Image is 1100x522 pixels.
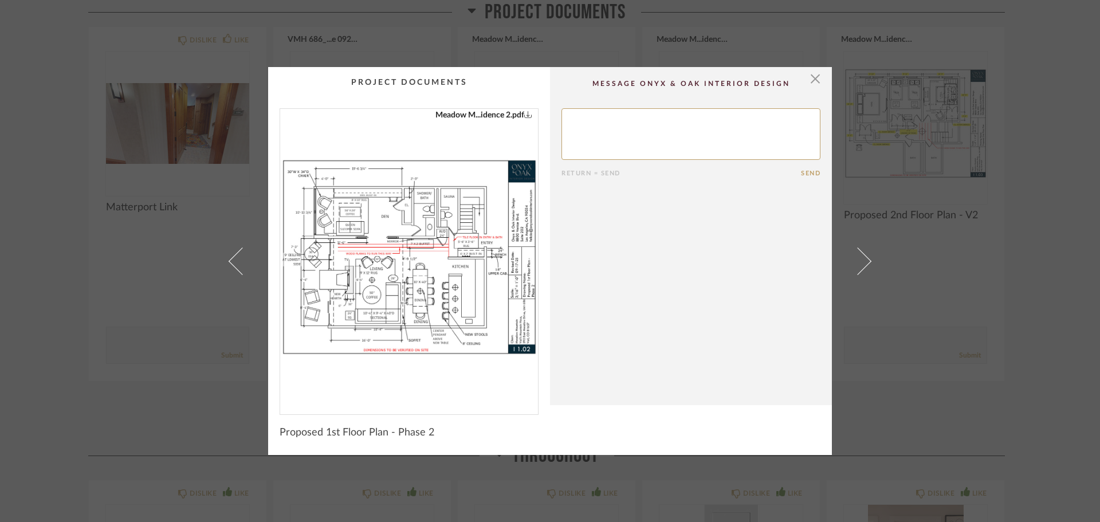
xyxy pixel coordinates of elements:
span: Proposed 1st Floor Plan - Phase 2 [280,426,434,439]
button: Close [804,67,827,90]
div: 0 [280,109,538,405]
div: Return = Send [561,170,801,177]
a: Meadow M...idence 2.pdf [435,109,532,121]
button: Send [801,170,820,177]
img: d2edf2c3-c911-40e0-88f8-cf0dae50b461_1000x1000.jpg [280,109,538,405]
